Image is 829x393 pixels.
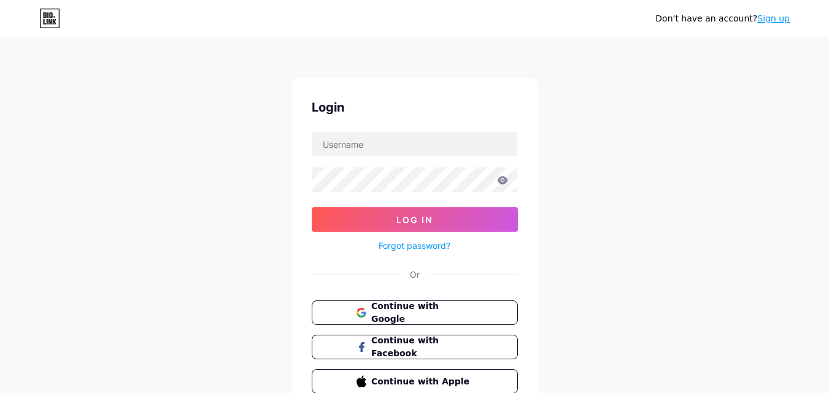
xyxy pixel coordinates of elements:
[757,13,790,23] a: Sign up
[371,375,472,388] span: Continue with Apple
[410,268,420,281] div: Or
[312,335,518,359] button: Continue with Facebook
[396,215,433,225] span: Log In
[655,12,790,25] div: Don't have an account?
[379,239,450,252] a: Forgot password?
[371,334,472,360] span: Continue with Facebook
[312,98,518,116] div: Login
[371,300,472,326] span: Continue with Google
[312,132,517,156] input: Username
[312,300,518,325] button: Continue with Google
[312,207,518,232] button: Log In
